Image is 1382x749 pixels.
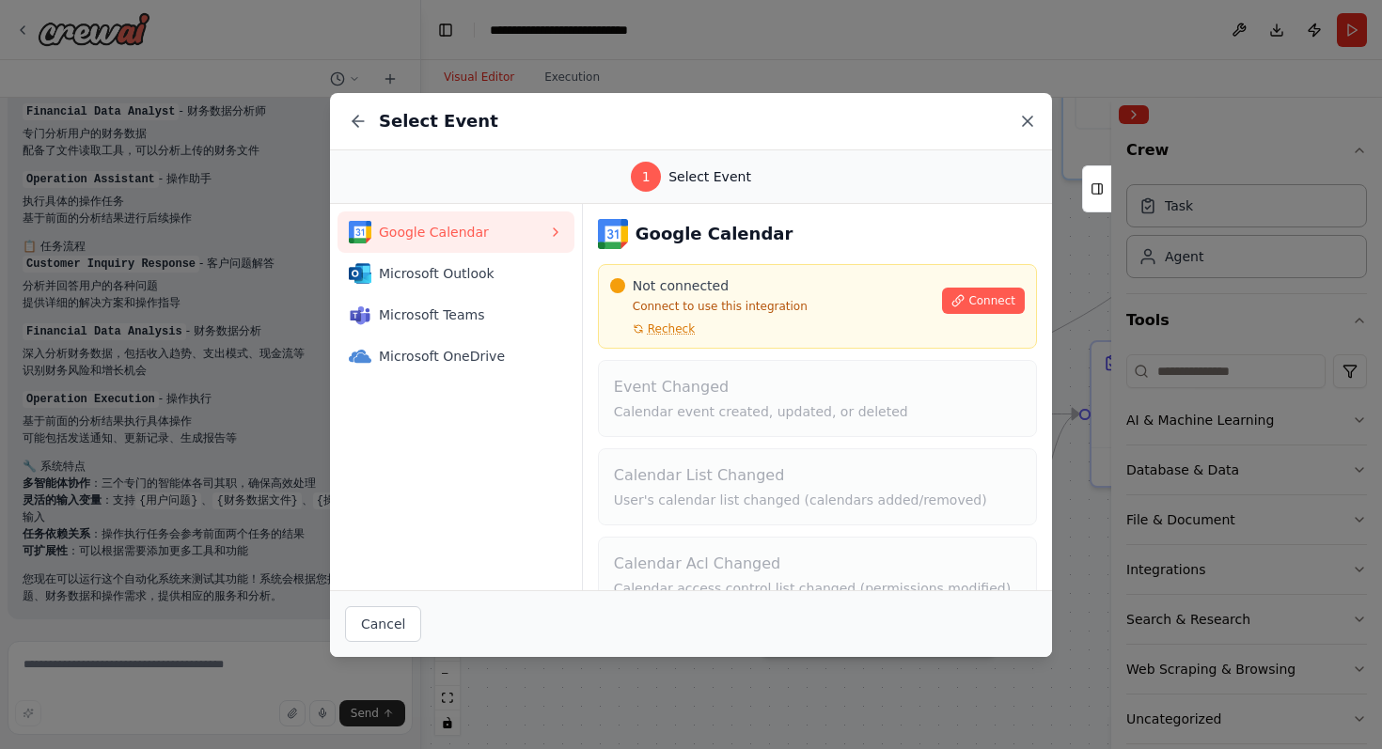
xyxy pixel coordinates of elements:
[598,537,1037,614] button: Calendar Acl ChangedCalendar access control list changed (permissions modified)
[633,276,729,295] span: Not connected
[338,211,574,253] button: Google CalendarGoogle Calendar
[379,223,548,242] span: Google Calendar
[942,288,1025,314] button: Connect
[338,335,574,377] button: Microsoft OneDriveMicrosoft OneDrive
[379,347,548,366] span: Microsoft OneDrive
[968,293,1015,308] span: Connect
[338,253,574,294] button: Microsoft OutlookMicrosoft Outlook
[631,162,661,192] div: 1
[349,345,371,367] img: Microsoft OneDrive
[614,579,1021,598] p: Calendar access control list changed (permissions modified)
[598,219,628,249] img: Google Calendar
[349,262,371,285] img: Microsoft Outlook
[610,321,695,336] button: Recheck
[379,305,548,324] span: Microsoft Teams
[610,299,932,314] p: Connect to use this integration
[379,264,548,283] span: Microsoft Outlook
[598,448,1037,525] button: Calendar List ChangedUser's calendar list changed (calendars added/removed)
[614,553,1021,575] h4: Calendar Acl Changed
[345,606,421,642] button: Cancel
[614,464,1021,487] h4: Calendar List Changed
[668,167,751,186] span: Select Event
[614,491,1021,509] p: User's calendar list changed (calendars added/removed)
[349,221,371,243] img: Google Calendar
[636,221,793,247] h3: Google Calendar
[338,294,574,335] button: Microsoft TeamsMicrosoft Teams
[379,108,498,134] h2: Select Event
[598,360,1037,437] button: Event ChangedCalendar event created, updated, or deleted
[648,321,695,336] span: Recheck
[614,376,1021,398] h4: Event Changed
[614,402,1021,421] p: Calendar event created, updated, or deleted
[349,304,371,326] img: Microsoft Teams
